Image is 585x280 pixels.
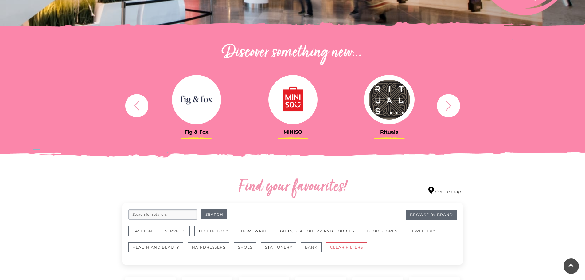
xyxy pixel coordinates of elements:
button: Stationery [261,242,296,252]
button: Services [161,226,190,236]
a: Food Stores [363,226,406,242]
a: Fashion [128,226,161,242]
a: Stationery [261,242,301,258]
h3: Fig & Fox [153,129,240,135]
h3: MINISO [249,129,337,135]
input: Search for retailers [128,209,197,220]
button: Search [201,209,227,219]
button: Technology [194,226,232,236]
button: Food Stores [363,226,401,236]
button: Bank [301,242,322,252]
button: Hairdressers [188,242,229,252]
a: MINISO [249,75,337,135]
a: Gifts, Stationery and Hobbies [276,226,363,242]
h2: Find your favourites! [181,177,405,197]
button: Fashion [128,226,156,236]
button: CLEAR FILTERS [326,242,367,252]
a: Fig & Fox [153,75,240,135]
a: Bank [301,242,326,258]
a: Technology [194,226,237,242]
a: Homeware [237,226,276,242]
a: Shoes [234,242,261,258]
button: Health and Beauty [128,242,183,252]
h2: Discover something new... [122,43,463,63]
a: Hairdressers [188,242,234,258]
button: Jewellery [406,226,439,236]
a: Jewellery [406,226,444,242]
a: Health and Beauty [128,242,188,258]
a: Browse By Brand [406,210,457,220]
button: Gifts, Stationery and Hobbies [276,226,358,236]
h3: Rituals [346,129,433,135]
button: Shoes [234,242,256,252]
a: Centre map [428,187,461,195]
a: CLEAR FILTERS [326,242,372,258]
a: Services [161,226,194,242]
a: Rituals [346,75,433,135]
button: Homeware [237,226,271,236]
